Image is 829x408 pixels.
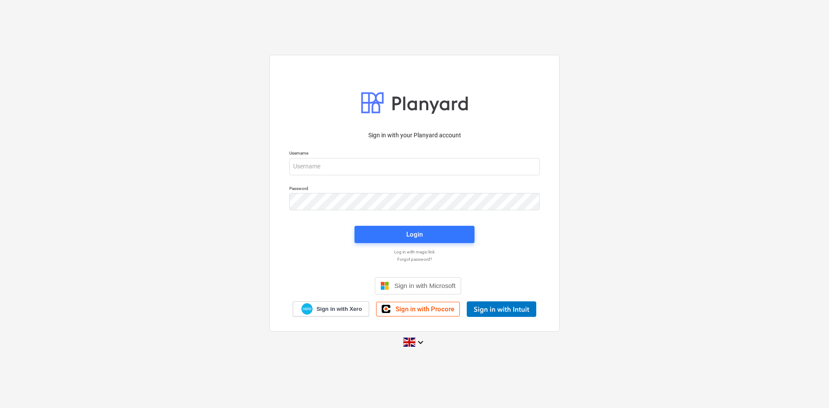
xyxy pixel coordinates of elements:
[396,305,454,313] span: Sign in with Procore
[376,302,460,316] a: Sign in with Procore
[394,282,456,289] span: Sign in with Microsoft
[380,281,389,290] img: Microsoft logo
[285,249,544,255] a: Log in with magic link
[316,305,362,313] span: Sign in with Xero
[285,256,544,262] a: Forgot password?
[415,337,426,348] i: keyboard_arrow_down
[301,303,313,315] img: Xero logo
[289,186,540,193] p: Password
[354,226,475,243] button: Login
[406,229,423,240] div: Login
[289,131,540,140] p: Sign in with your Planyard account
[289,150,540,158] p: Username
[289,158,540,175] input: Username
[293,301,370,316] a: Sign in with Xero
